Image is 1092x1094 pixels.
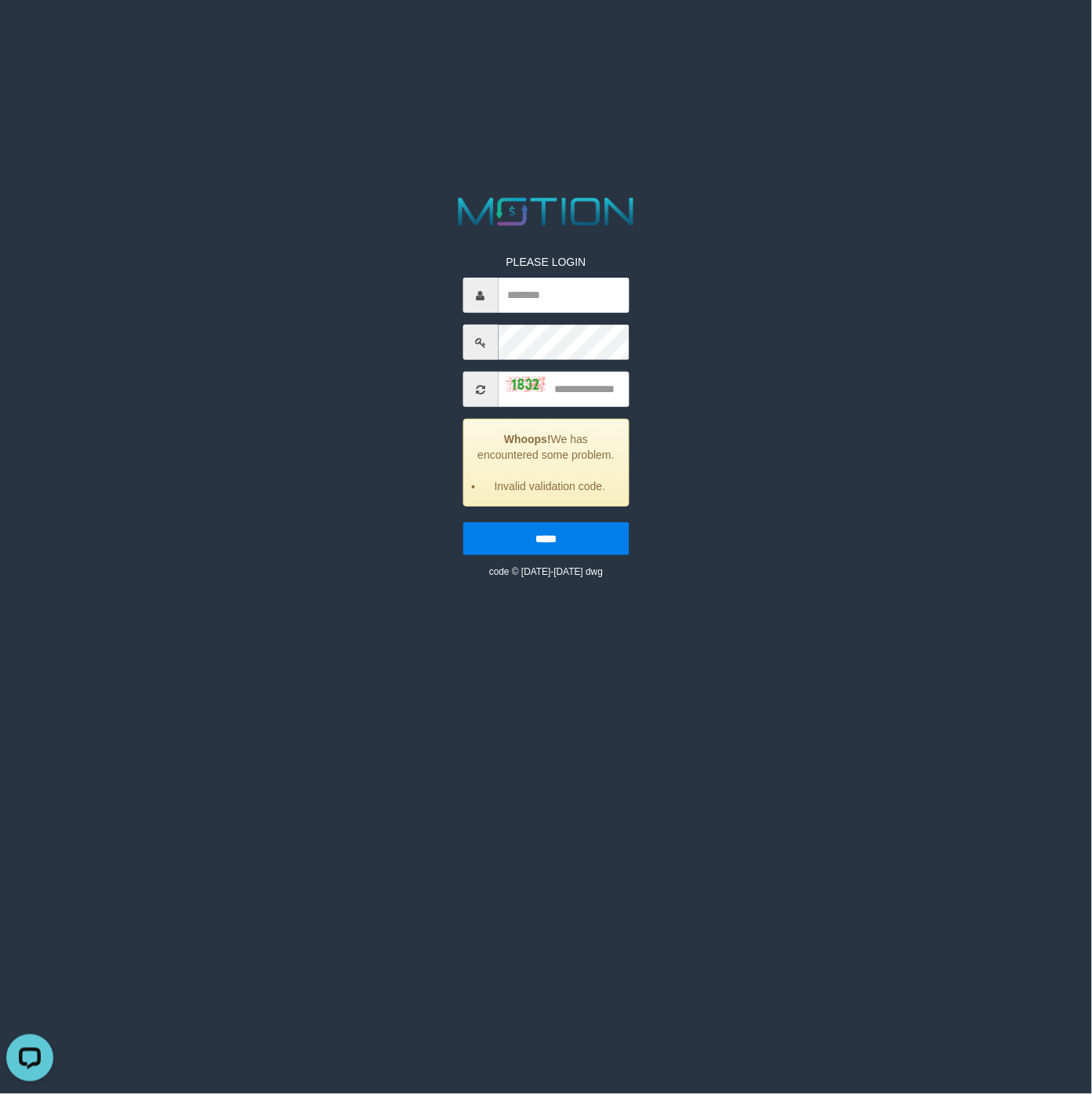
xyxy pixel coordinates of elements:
small: code © [DATE]-[DATE] dwg [489,566,603,577]
strong: Whoops! [504,433,551,445]
div: We has encountered some problem. [463,419,629,507]
img: MOTION_logo.png [451,193,642,231]
button: Open LiveChat chat widget [6,6,53,53]
li: Invalid validation code. [483,478,616,494]
p: PLEASE LOGIN [463,254,629,270]
img: captcha [506,376,545,392]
